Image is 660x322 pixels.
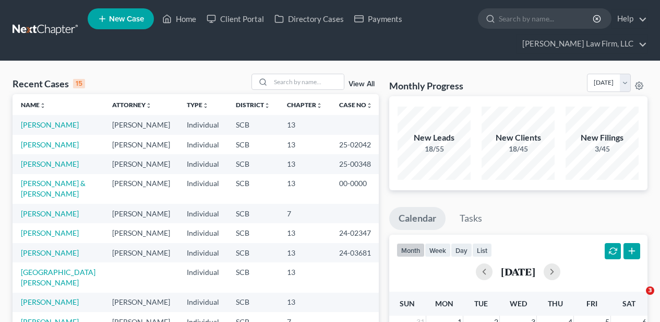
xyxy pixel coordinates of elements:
[389,79,463,92] h3: Monthly Progress
[109,15,144,23] span: New Case
[435,299,453,308] span: Mon
[451,243,472,257] button: day
[178,293,227,312] td: Individual
[482,132,555,144] div: New Clients
[236,101,270,109] a: Districtunfold_more
[227,243,279,262] td: SCB
[21,268,95,287] a: [GEOGRAPHIC_DATA][PERSON_NAME]
[349,80,375,88] a: View All
[104,135,178,154] td: [PERSON_NAME]
[425,243,451,257] button: week
[112,101,152,109] a: Attorneyunfold_more
[566,132,639,144] div: New Filings
[331,223,381,243] td: 24-02347
[279,293,331,312] td: 13
[331,174,381,204] td: 00-0000
[104,174,178,204] td: [PERSON_NAME]
[157,9,201,28] a: Home
[21,209,79,218] a: [PERSON_NAME]
[397,243,425,257] button: month
[201,9,269,28] a: Client Portal
[227,204,279,223] td: SCB
[612,9,647,28] a: Help
[21,297,79,306] a: [PERSON_NAME]
[104,243,178,262] td: [PERSON_NAME]
[21,120,79,129] a: [PERSON_NAME]
[227,154,279,174] td: SCB
[40,102,46,109] i: unfold_more
[279,154,331,174] td: 13
[178,243,227,262] td: Individual
[146,102,152,109] i: unfold_more
[316,102,322,109] i: unfold_more
[622,299,635,308] span: Sat
[566,144,639,154] div: 3/45
[227,262,279,292] td: SCB
[517,34,647,53] a: [PERSON_NAME] Law Firm, LLC
[178,135,227,154] td: Individual
[227,135,279,154] td: SCB
[104,223,178,243] td: [PERSON_NAME]
[279,135,331,154] td: 13
[548,299,563,308] span: Thu
[21,159,79,168] a: [PERSON_NAME]
[269,9,349,28] a: Directory Cases
[646,286,654,295] span: 3
[339,101,373,109] a: Case Nounfold_more
[227,293,279,312] td: SCB
[227,223,279,243] td: SCB
[279,262,331,292] td: 13
[279,174,331,204] td: 13
[366,102,373,109] i: unfold_more
[178,223,227,243] td: Individual
[104,204,178,223] td: [PERSON_NAME]
[474,299,488,308] span: Tue
[279,115,331,134] td: 13
[21,101,46,109] a: Nameunfold_more
[227,174,279,204] td: SCB
[331,243,381,262] td: 24-03681
[287,101,322,109] a: Chapterunfold_more
[21,228,79,237] a: [PERSON_NAME]
[389,207,446,230] a: Calendar
[349,9,407,28] a: Payments
[178,204,227,223] td: Individual
[178,115,227,134] td: Individual
[13,77,85,90] div: Recent Cases
[510,299,527,308] span: Wed
[73,79,85,88] div: 15
[400,299,415,308] span: Sun
[279,243,331,262] td: 13
[21,140,79,149] a: [PERSON_NAME]
[331,135,381,154] td: 25-02042
[472,243,492,257] button: list
[264,102,270,109] i: unfold_more
[586,299,597,308] span: Fri
[398,144,471,154] div: 18/55
[21,248,79,257] a: [PERSON_NAME]
[625,286,650,312] iframe: Intercom live chat
[202,102,209,109] i: unfold_more
[178,262,227,292] td: Individual
[178,174,227,204] td: Individual
[279,204,331,223] td: 7
[499,9,594,28] input: Search by name...
[279,223,331,243] td: 13
[178,154,227,174] td: Individual
[450,207,491,230] a: Tasks
[482,144,555,154] div: 18/45
[104,115,178,134] td: [PERSON_NAME]
[227,115,279,134] td: SCB
[398,132,471,144] div: New Leads
[104,154,178,174] td: [PERSON_NAME]
[271,74,344,89] input: Search by name...
[187,101,209,109] a: Typeunfold_more
[501,266,535,277] h2: [DATE]
[104,293,178,312] td: [PERSON_NAME]
[331,154,381,174] td: 25-00348
[21,179,86,198] a: [PERSON_NAME] & [PERSON_NAME]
